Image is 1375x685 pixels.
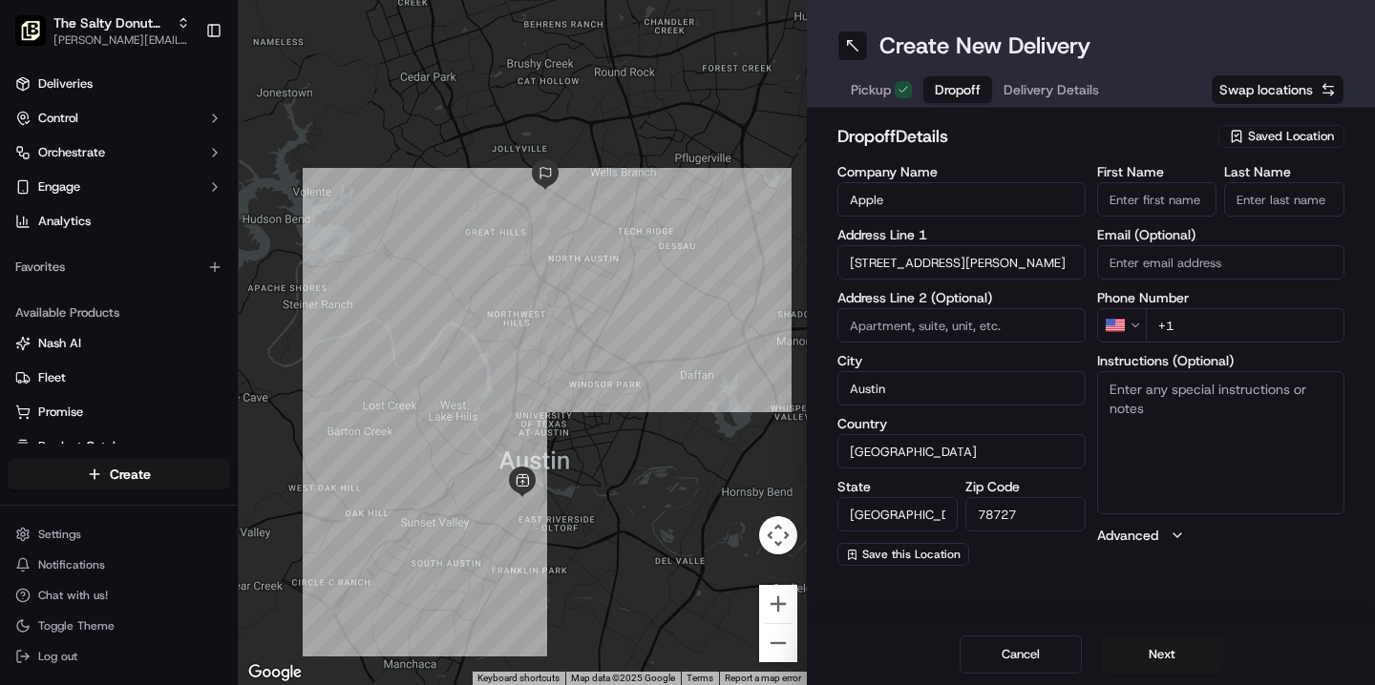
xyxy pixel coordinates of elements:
span: Promise [38,404,83,421]
button: Fleet [8,363,230,393]
img: Google [243,660,307,685]
input: Apartment, suite, unit, etc. [837,308,1086,342]
input: Got a question? Start typing here... [50,123,344,143]
button: Start new chat [325,188,348,211]
button: Log out [8,643,230,670]
span: Dropoff [935,80,981,99]
input: Enter address [837,245,1086,280]
span: Orchestrate [38,144,105,161]
span: Swap locations [1219,80,1313,99]
span: Deliveries [38,75,93,93]
label: City [837,354,1086,367]
h1: Create New Delivery [879,31,1090,61]
label: Zip Code [965,480,1086,493]
button: Save this Location [837,543,969,566]
img: Nash [19,19,57,57]
button: [PERSON_NAME][EMAIL_ADDRESS][DOMAIN_NAME] [53,32,190,48]
button: Map camera controls [759,516,797,554]
button: Control [8,103,230,134]
p: Welcome 👋 [19,76,348,107]
button: Settings [8,521,230,548]
button: Toggle Theme [8,612,230,639]
button: Advanced [1097,526,1345,545]
img: The Salty Donut (South Congress) [15,15,46,46]
label: Advanced [1097,526,1158,545]
input: Enter state [837,497,958,531]
span: Settings [38,527,81,542]
span: Toggle Theme [38,618,115,633]
button: Next [1101,635,1223,674]
button: The Salty Donut (South Congress)The Salty Donut (South Congress)[PERSON_NAME][EMAIL_ADDRESS][DOMA... [8,8,198,53]
a: Nash AI [15,335,222,352]
a: 📗Knowledge Base [11,269,154,303]
label: Address Line 2 (Optional) [837,291,1086,304]
a: Analytics [8,206,230,237]
span: Nash AI [38,335,81,352]
span: Pickup [851,80,891,99]
label: First Name [1097,165,1217,178]
span: Save this Location [862,547,961,562]
a: Open this area in Google Maps (opens a new window) [243,660,307,685]
button: Keyboard shortcuts [477,672,560,685]
button: Product Catalog [8,431,230,462]
label: Address Line 1 [837,228,1086,241]
span: Product Catalog [38,438,130,455]
a: Report a map error [725,673,801,683]
span: Saved Location [1248,128,1334,145]
span: Engage [38,178,80,196]
button: Notifications [8,551,230,578]
input: Enter phone number [1146,308,1345,342]
div: Available Products [8,298,230,328]
label: Email (Optional) [1097,228,1345,241]
img: 1736555255976-a54dd68f-1ca7-489b-9aae-adbdc363a1c4 [19,182,53,217]
div: 📗 [19,279,34,294]
button: Promise [8,397,230,427]
button: Engage [8,172,230,202]
button: The Salty Donut (South Congress) [53,13,169,32]
button: Cancel [960,635,1082,674]
input: Enter country [837,434,1086,468]
input: Enter company name [837,182,1086,217]
div: 💻 [161,279,177,294]
label: Instructions (Optional) [1097,354,1345,367]
span: Knowledge Base [38,277,146,296]
span: Notifications [38,557,105,572]
span: Control [38,110,78,127]
a: Promise [15,404,222,421]
span: Fleet [38,369,66,386]
button: Saved Location [1218,123,1344,150]
label: State [837,480,958,493]
span: Chat with us! [38,588,108,603]
div: We're available if you need us! [65,201,242,217]
input: Enter last name [1224,182,1344,217]
a: Terms (opens in new tab) [687,673,713,683]
button: Orchestrate [8,137,230,168]
h2: dropoff Details [837,123,1207,150]
button: Zoom out [759,624,797,662]
input: Enter city [837,371,1086,405]
button: Create [8,459,230,489]
span: API Documentation [180,277,307,296]
span: Delivery Details [1004,80,1099,99]
label: Country [837,417,1086,430]
input: Enter first name [1097,182,1217,217]
input: Enter zip code [965,497,1086,531]
button: Zoom in [759,585,797,623]
button: Nash AI [8,328,230,359]
label: Phone Number [1097,291,1345,304]
a: Product Catalog [15,438,222,455]
span: Log out [38,649,77,664]
button: Chat with us! [8,582,230,609]
a: 💻API Documentation [154,269,314,303]
input: Enter email address [1097,245,1345,280]
a: Fleet [15,369,222,386]
div: Favorites [8,252,230,282]
span: Create [110,465,151,484]
label: Company Name [837,165,1086,178]
span: Analytics [38,213,91,230]
a: Powered byPylon [135,322,231,338]
label: Last Name [1224,165,1344,178]
a: Deliveries [8,69,230,99]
